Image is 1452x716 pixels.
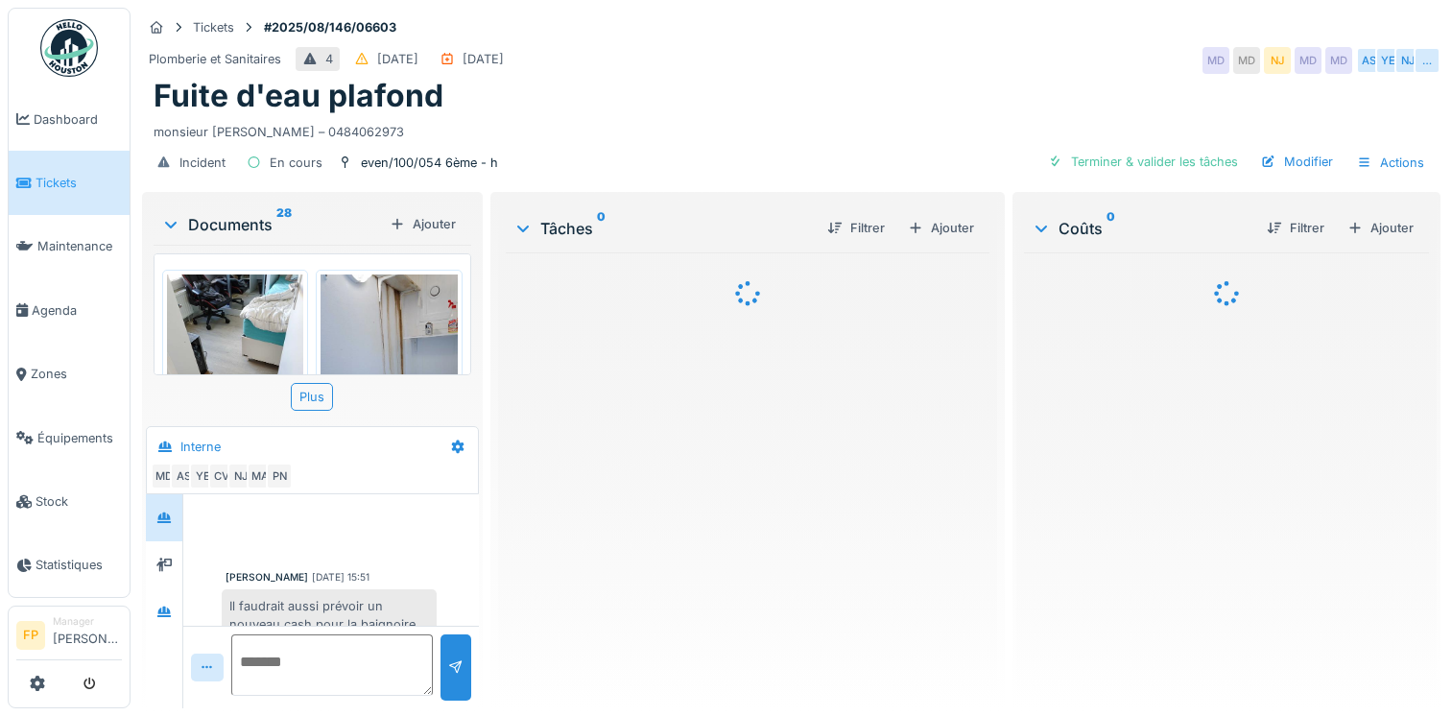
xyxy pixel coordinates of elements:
div: MD [1202,47,1229,74]
div: NJ [1264,47,1291,74]
a: FP Manager[PERSON_NAME] [16,614,122,660]
a: Dashboard [9,87,130,151]
div: YE [189,463,216,489]
div: Actions [1348,149,1433,177]
div: MD [1233,47,1260,74]
div: [DATE] [377,50,418,68]
div: AS [1356,47,1383,74]
div: Il faudrait aussi prévoir un nouveau cash pour la baignoire qui soit étanche avec trappe de visit... [222,589,437,697]
div: even/100/054 6ème - h [361,154,498,172]
div: CV [208,463,235,489]
div: Plomberie et Sanitaires [149,50,281,68]
div: YE [1375,47,1402,74]
div: Terminer & valider les tâches [1040,149,1246,175]
div: Ajouter [382,211,464,237]
img: Badge_color-CXgf-gQk.svg [40,19,98,77]
div: En cours [270,154,322,172]
a: Tickets [9,151,130,214]
div: … [1414,47,1440,74]
a: Statistiques [9,534,130,597]
span: Tickets [36,174,122,192]
div: monsieur [PERSON_NAME] – 0484062973 [154,115,1429,141]
span: Dashboard [34,110,122,129]
div: MD [1295,47,1321,74]
a: Maintenance [9,215,130,278]
li: [PERSON_NAME] [53,614,122,656]
div: Documents [161,213,382,236]
div: MD [1325,47,1352,74]
div: [PERSON_NAME] [226,570,308,585]
div: [DATE] [463,50,504,68]
div: [DATE] 15:51 [312,570,369,585]
div: Ajouter [900,215,982,241]
a: Équipements [9,406,130,469]
div: Manager [53,614,122,629]
div: Incident [179,154,226,172]
div: Interne [180,438,221,456]
a: Stock [9,469,130,533]
li: FP [16,621,45,650]
div: Filtrer [820,215,893,241]
div: Tickets [193,18,234,36]
span: Équipements [37,429,122,447]
sup: 0 [597,217,606,240]
div: AS [170,463,197,489]
div: Plus [291,383,333,411]
div: 4 [325,50,333,68]
sup: 0 [1107,217,1115,240]
sup: 28 [276,213,292,236]
span: Zones [31,365,122,383]
strong: #2025/08/146/06603 [256,18,404,36]
a: Zones [9,343,130,406]
div: Ajouter [1340,215,1421,241]
div: NJ [1394,47,1421,74]
span: Agenda [32,301,122,320]
span: Maintenance [37,237,122,255]
div: MA [247,463,274,489]
img: jbf4bzptotz90eyhovrz054zxho9 [167,274,303,457]
div: Coûts [1032,217,1251,240]
div: Filtrer [1259,215,1332,241]
h1: Fuite d'eau plafond [154,78,443,114]
div: Modifier [1253,149,1341,175]
div: NJ [227,463,254,489]
div: PN [266,463,293,489]
span: Stock [36,492,122,511]
img: tdbf4xfvusqgzs402vbocvsh0zm5 [321,274,457,457]
span: Statistiques [36,556,122,574]
div: Tâches [513,217,812,240]
a: Agenda [9,278,130,342]
div: MD [151,463,178,489]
